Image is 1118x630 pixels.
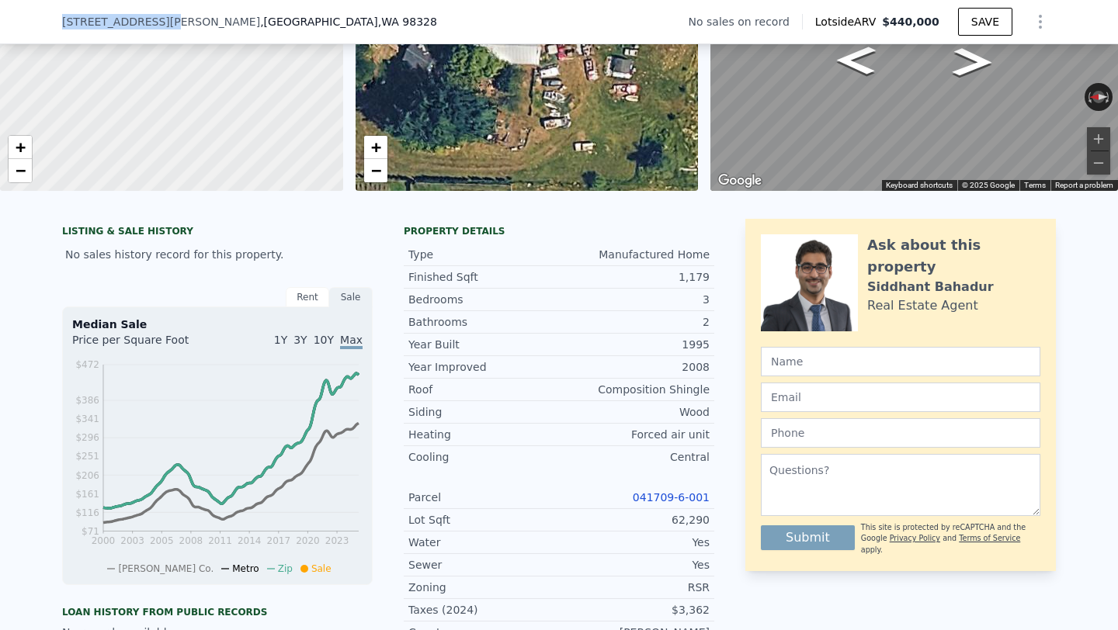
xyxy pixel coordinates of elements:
button: Reset the view [1085,91,1113,103]
div: Real Estate Agent [867,296,978,315]
path: Go South, Webster Rd E [936,41,1009,83]
div: Composition Shingle [559,382,710,397]
tspan: 2000 [92,535,116,546]
a: Privacy Policy [890,534,940,542]
div: Rent [286,287,329,307]
a: 041709-6-001 [633,491,710,504]
tspan: $472 [75,359,99,370]
div: No sales history record for this property. [62,241,373,268]
div: Year Built [408,337,559,352]
span: 3Y [293,334,307,346]
div: $3,362 [559,602,710,618]
div: Roof [408,382,559,397]
a: Open this area in Google Maps (opens a new window) [714,171,766,191]
span: , WA 98328 [378,16,437,28]
div: Yes [559,535,710,550]
img: Google [714,171,766,191]
button: Show Options [1025,6,1056,37]
tspan: $341 [75,414,99,424]
div: Price per Square Foot [72,332,217,357]
div: Water [408,535,559,550]
div: Wood [559,404,710,420]
div: Sewer [408,557,559,573]
tspan: 2017 [267,535,291,546]
div: Property details [404,225,714,237]
span: + [16,137,26,157]
div: Loan history from public records [62,606,373,618]
div: 3 [559,292,710,307]
span: $440,000 [882,16,939,28]
button: Zoom out [1087,151,1110,175]
button: Keyboard shortcuts [886,180,953,191]
div: RSR [559,580,710,595]
button: Rotate clockwise [1105,83,1113,111]
div: Cooling [408,449,559,465]
path: Go North, Webster Rd E [820,40,892,81]
tspan: $386 [75,395,99,406]
tspan: 2003 [120,535,144,546]
tspan: 2008 [179,535,203,546]
div: Yes [559,557,710,573]
div: Median Sale [72,317,363,332]
div: Year Improved [408,359,559,375]
div: Bathrooms [408,314,559,330]
span: Max [340,334,363,349]
div: Manufactured Home [559,247,710,262]
div: Siddhant Bahadur [867,278,994,296]
a: Zoom in [364,136,387,159]
div: Taxes (2024) [408,602,559,618]
tspan: 2014 [238,535,262,546]
tspan: $116 [75,507,99,518]
tspan: $161 [75,489,99,500]
tspan: 2020 [296,535,320,546]
button: SAVE [958,8,1012,36]
button: Zoom in [1087,127,1110,151]
div: Siding [408,404,559,420]
span: Lotside ARV [815,14,882,29]
input: Phone [761,418,1040,448]
span: Metro [232,563,259,574]
div: 62,290 [559,512,710,528]
div: Bedrooms [408,292,559,307]
a: Terms of Service [959,534,1020,542]
span: [STREET_ADDRESS][PERSON_NAME] [62,14,260,29]
tspan: $206 [75,470,99,481]
a: Zoom out [364,159,387,182]
span: + [370,137,380,157]
a: Zoom out [9,159,32,182]
div: Central [559,449,710,465]
span: Sale [311,563,332,574]
div: 1995 [559,337,710,352]
tspan: 2023 [325,535,349,546]
div: This site is protected by reCAPTCHA and the Google and apply. [861,522,1040,556]
div: 1,179 [559,269,710,285]
div: Finished Sqft [408,269,559,285]
span: [PERSON_NAME] Co. [118,563,214,574]
div: Zoning [408,580,559,595]
input: Email [761,382,1040,412]
tspan: $71 [82,526,99,537]
div: Ask about this property [867,234,1040,278]
div: Heating [408,427,559,442]
div: 2 [559,314,710,330]
button: Submit [761,525,855,550]
div: Sale [329,287,373,307]
div: No sales on record [689,14,802,29]
div: 2008 [559,359,710,375]
tspan: 2011 [208,535,232,546]
div: Parcel [408,490,559,505]
div: LISTING & SALE HISTORY [62,225,373,241]
button: Rotate counterclockwise [1085,83,1093,111]
tspan: $296 [75,432,99,443]
span: Zip [278,563,293,574]
span: , [GEOGRAPHIC_DATA] [260,14,437,29]
div: Forced air unit [559,427,710,442]
input: Name [761,347,1040,376]
span: © 2025 Google [962,181,1015,189]
tspan: $251 [75,451,99,462]
span: 1Y [274,334,287,346]
a: Terms (opens in new tab) [1024,181,1046,189]
a: Report a problem [1055,181,1113,189]
a: Zoom in [9,136,32,159]
span: − [370,161,380,180]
